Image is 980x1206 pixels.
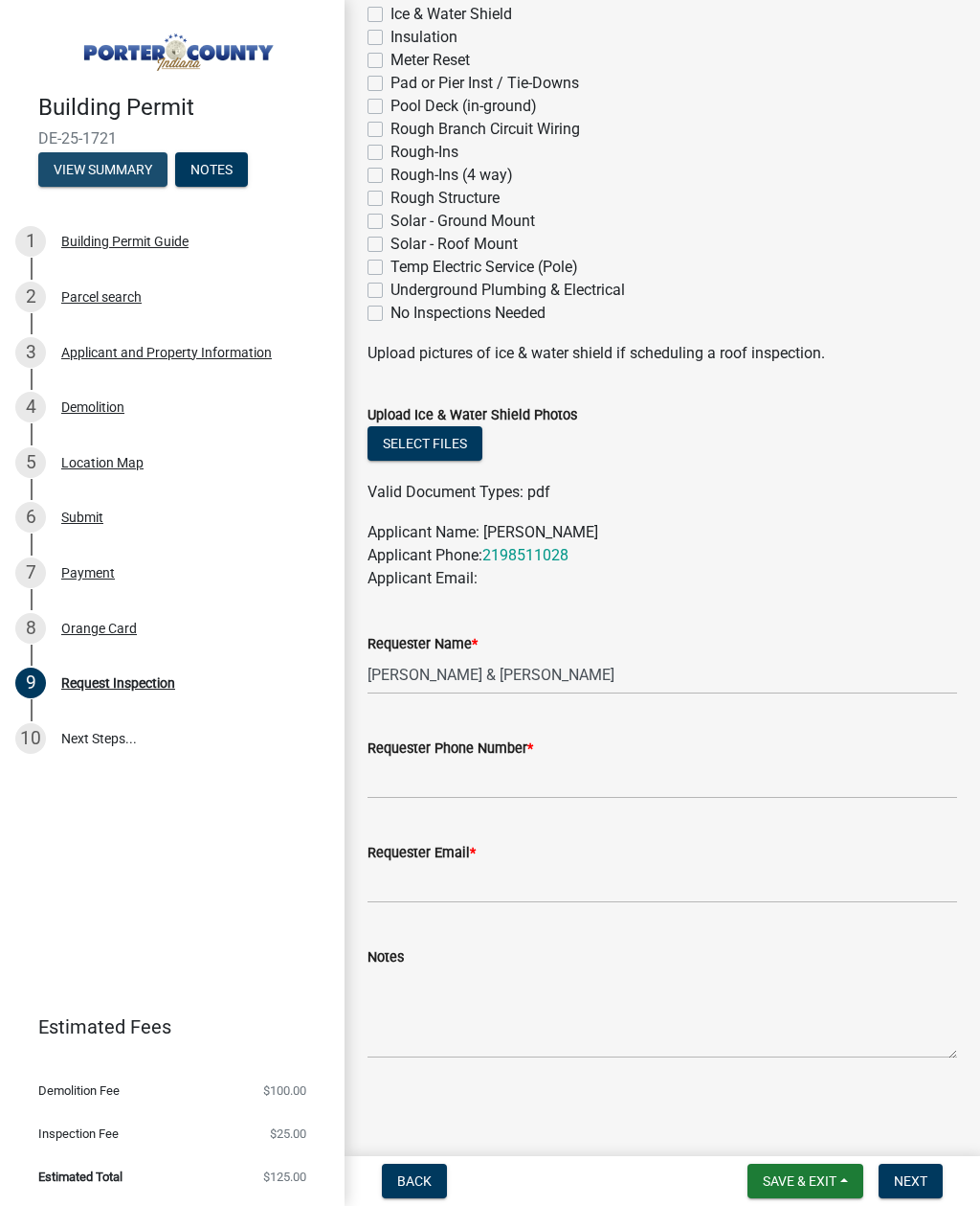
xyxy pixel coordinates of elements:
label: Pool Deck (in-ground) [390,95,537,118]
label: Upload Ice & Water Shield Photos [367,409,577,422]
div: 9 [15,668,46,698]
button: Save & Exit [747,1164,863,1198]
label: Rough Structure [390,187,500,210]
label: Insulation [390,26,457,49]
div: 8 [15,613,46,644]
div: 6 [15,502,46,533]
div: 2 [15,282,46,312]
label: Rough Branch Circuit Wiring [390,118,580,141]
label: Notes [367,951,404,965]
label: Ice & Water Shield [390,3,512,26]
div: 7 [15,557,46,588]
h4: Building Permit [38,94,329,122]
label: Solar - Ground Mount [390,210,535,233]
div: Request Inspection [61,676,175,690]
p: Applicant Name: [PERSON_NAME] Applicant Phone: Applicant Email: [367,521,957,590]
span: Save & Exit [763,1173,836,1189]
div: Building Permit Guide [61,235,189,248]
img: Porter County, Indiana [38,20,314,74]
span: Demolition Fee [38,1084,120,1097]
label: Solar - Roof Mount [390,233,518,256]
label: Requester Name [367,638,478,651]
wm-modal-confirm: Summary [38,163,167,178]
div: Location Map [61,456,144,469]
span: Back [397,1173,432,1189]
div: Orange Card [61,622,137,635]
label: Rough-Ins (4 way) [390,164,513,187]
div: Demolition [61,400,124,414]
div: Payment [61,566,115,580]
button: Next [879,1164,943,1198]
span: Valid Document Types: pdf [367,483,550,501]
label: Temp Electric Service (Pole) [390,256,578,279]
div: 3 [15,337,46,368]
span: Estimated Total [38,1171,122,1183]
label: Underground Plumbing & Electrical [390,279,625,302]
label: Meter Reset [390,49,470,72]
button: Select files [367,426,482,461]
label: Rough-Ins [390,141,458,164]
button: Notes [175,152,248,187]
div: 1 [15,226,46,257]
span: $100.00 [263,1084,306,1097]
button: View Summary [38,152,167,187]
span: $25.00 [270,1127,306,1140]
label: Requester Phone Number [367,742,533,756]
a: 2198511028 [482,546,568,564]
a: Estimated Fees [15,1008,314,1046]
button: Back [382,1164,447,1198]
wm-modal-confirm: Notes [175,163,248,178]
div: Submit [61,511,103,524]
span: Next [894,1173,927,1189]
div: 5 [15,447,46,478]
div: Parcel search [61,290,142,304]
label: Requester Email [367,847,476,860]
div: 4 [15,392,46,422]
div: 10 [15,723,46,754]
span: Inspection Fee [38,1127,119,1140]
span: $125.00 [263,1171,306,1183]
p: Upload pictures of ice & water shield if scheduling a roof inspection. [367,342,957,365]
div: Applicant and Property Information [61,346,272,359]
span: DE-25-1721 [38,129,306,148]
label: Pad or Pier Inst / Tie-Downs [390,72,579,95]
label: No Inspections Needed [390,302,546,325]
